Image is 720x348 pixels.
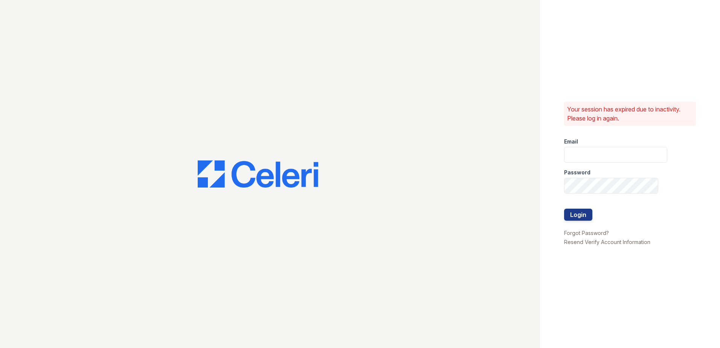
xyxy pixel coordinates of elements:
[564,239,650,245] a: Resend Verify Account Information
[567,105,693,123] p: Your session has expired due to inactivity. Please log in again.
[564,169,590,176] label: Password
[198,160,318,188] img: CE_Logo_Blue-a8612792a0a2168367f1c8372b55b34899dd931a85d93a1a3d3e32e68fde9ad4.png
[564,230,609,236] a: Forgot Password?
[564,209,592,221] button: Login
[564,138,578,145] label: Email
